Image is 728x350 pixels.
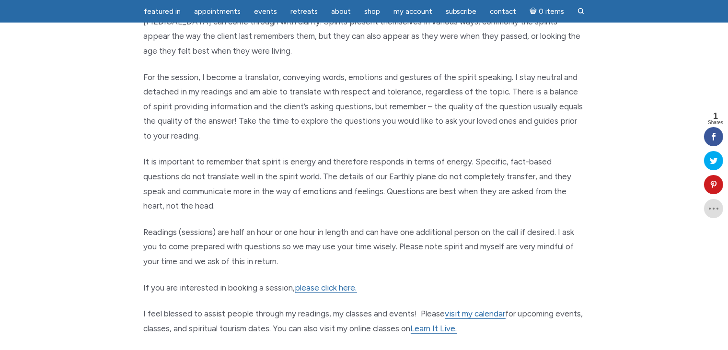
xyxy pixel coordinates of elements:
span: Shop [364,7,380,16]
a: featured in [138,2,186,21]
p: It is important to remember that spirit is energy and therefore responds in terms of energy. Spec... [144,154,585,213]
a: Shop [358,2,386,21]
a: Retreats [285,2,324,21]
a: please click here. [295,283,357,293]
p: For the session, I become a translator, conveying words, emotions and gestures of the spirit spea... [144,70,585,143]
p: Readings (sessions) are half an hour or one hour in length and can have one additional person on ... [144,225,585,269]
a: Events [248,2,283,21]
p: If you are interested in booking a session, [144,280,585,295]
a: Contact [485,2,522,21]
span: About [331,7,351,16]
span: Appointments [194,7,241,16]
a: About [325,2,357,21]
span: Events [254,7,277,16]
span: featured in [144,7,181,16]
span: 0 items [539,8,564,15]
span: 1 [708,112,723,120]
span: Contact [490,7,517,16]
p: I feel blessed to assist people through my readings, my classes and events! Please for upcoming e... [144,306,585,336]
a: Cart0 items [524,1,570,21]
i: Cart [530,7,539,16]
span: My Account [393,7,432,16]
a: My Account [388,2,438,21]
span: Retreats [290,7,318,16]
a: visit my calendar [445,309,506,319]
span: Subscribe [446,7,477,16]
a: Learn It Live. [411,324,457,334]
span: Shares [708,120,723,125]
a: Appointments [188,2,246,21]
a: Subscribe [440,2,483,21]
